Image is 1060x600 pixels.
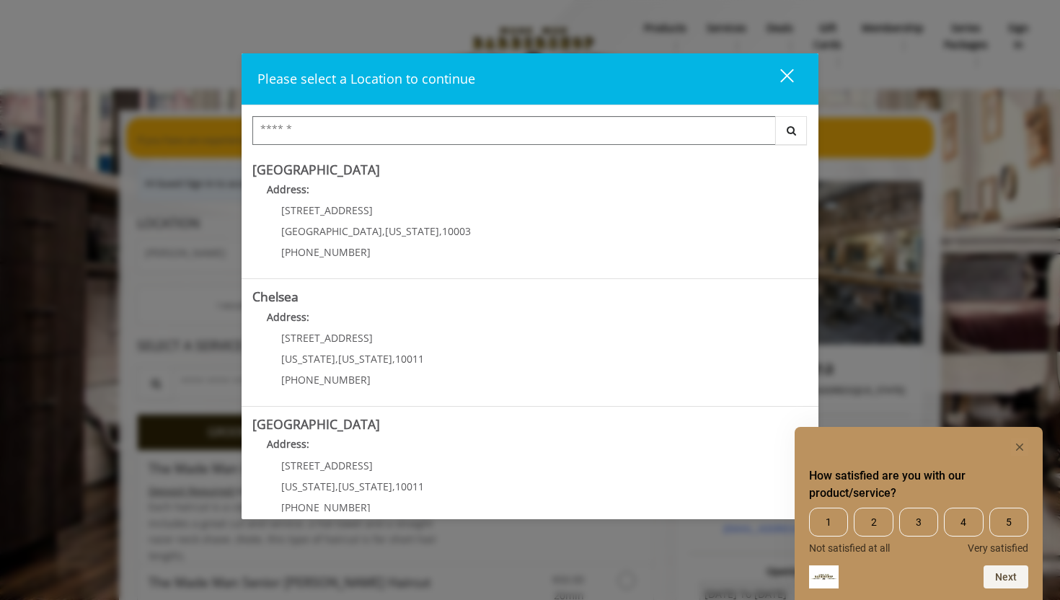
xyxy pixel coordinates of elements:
[252,116,808,152] div: Center Select
[252,161,380,178] b: [GEOGRAPHIC_DATA]
[281,224,382,238] span: [GEOGRAPHIC_DATA]
[439,224,442,238] span: ,
[899,508,938,537] span: 3
[385,224,439,238] span: [US_STATE]
[267,437,309,451] b: Address:
[989,508,1028,537] span: 5
[252,415,380,433] b: [GEOGRAPHIC_DATA]
[392,480,395,493] span: ,
[809,542,890,554] span: Not satisfied at all
[252,116,776,145] input: Search Center
[382,224,385,238] span: ,
[335,480,338,493] span: ,
[392,352,395,366] span: ,
[252,288,299,305] b: Chelsea
[281,352,335,366] span: [US_STATE]
[783,125,800,136] i: Search button
[395,352,424,366] span: 10011
[1011,438,1028,456] button: Hide survey
[395,480,424,493] span: 10011
[257,70,475,87] span: Please select a Location to continue
[442,224,471,238] span: 10003
[338,480,392,493] span: [US_STATE]
[984,565,1028,588] button: Next question
[944,508,983,537] span: 4
[335,352,338,366] span: ,
[968,542,1028,554] span: Very satisfied
[754,64,803,94] button: close dialog
[854,508,893,537] span: 2
[764,68,792,89] div: close dialog
[281,500,371,514] span: [PHONE_NUMBER]
[281,331,373,345] span: [STREET_ADDRESS]
[809,438,1028,588] div: How satisfied are you with our product/service? Select an option from 1 to 5, with 1 being Not sa...
[267,182,309,196] b: Address:
[809,508,1028,554] div: How satisfied are you with our product/service? Select an option from 1 to 5, with 1 being Not sa...
[809,508,848,537] span: 1
[281,203,373,217] span: [STREET_ADDRESS]
[267,310,309,324] b: Address:
[281,373,371,387] span: [PHONE_NUMBER]
[338,352,392,366] span: [US_STATE]
[281,459,373,472] span: [STREET_ADDRESS]
[281,480,335,493] span: [US_STATE]
[281,245,371,259] span: [PHONE_NUMBER]
[809,467,1028,502] h2: How satisfied are you with our product/service? Select an option from 1 to 5, with 1 being Not sa...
